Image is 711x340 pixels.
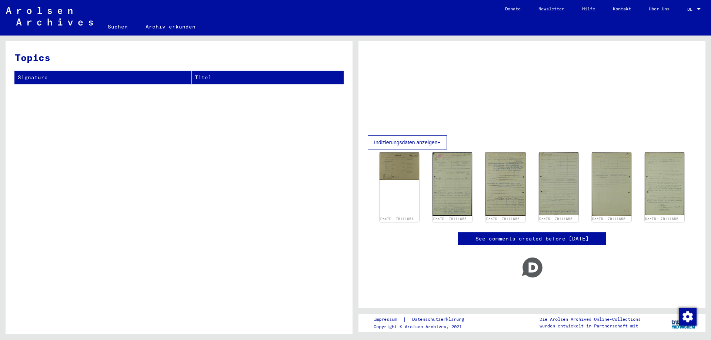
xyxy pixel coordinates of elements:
a: DocID: 79111655 [433,217,467,221]
img: 005.jpg [645,152,684,215]
a: Impressum [374,316,403,323]
img: yv_logo.png [670,313,698,332]
div: | [374,316,473,323]
img: 001.jpg [380,152,419,180]
th: Titel [192,71,343,84]
p: Die Arolsen Archives Online-Collections [540,316,641,323]
h3: Topics [15,50,343,65]
img: 004.jpg [592,152,631,216]
a: DocID: 79111655 [486,217,520,221]
a: DocID: 79111655 [539,217,573,221]
p: wurden entwickelt in Partnerschaft mit [540,323,641,329]
a: Suchen [99,18,137,36]
img: 001.jpg [433,152,472,216]
img: Arolsen_neg.svg [6,7,93,26]
a: DocID: 79111655 [645,217,678,221]
button: Indizierungsdaten anzeigen [368,135,447,149]
th: Signature [15,71,192,84]
a: Datenschutzerklärung [406,316,473,323]
span: DE [687,7,695,12]
a: DocID: 79111655 [592,217,625,221]
p: Copyright © Arolsen Archives, 2021 [374,323,473,330]
img: Zustimmung ändern [679,308,697,326]
a: Archiv erkunden [137,18,204,36]
img: 003.jpg [539,152,578,216]
img: 002.jpg [485,152,525,216]
a: See comments created before [DATE] [475,235,589,243]
a: DocID: 79111654 [380,217,414,221]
